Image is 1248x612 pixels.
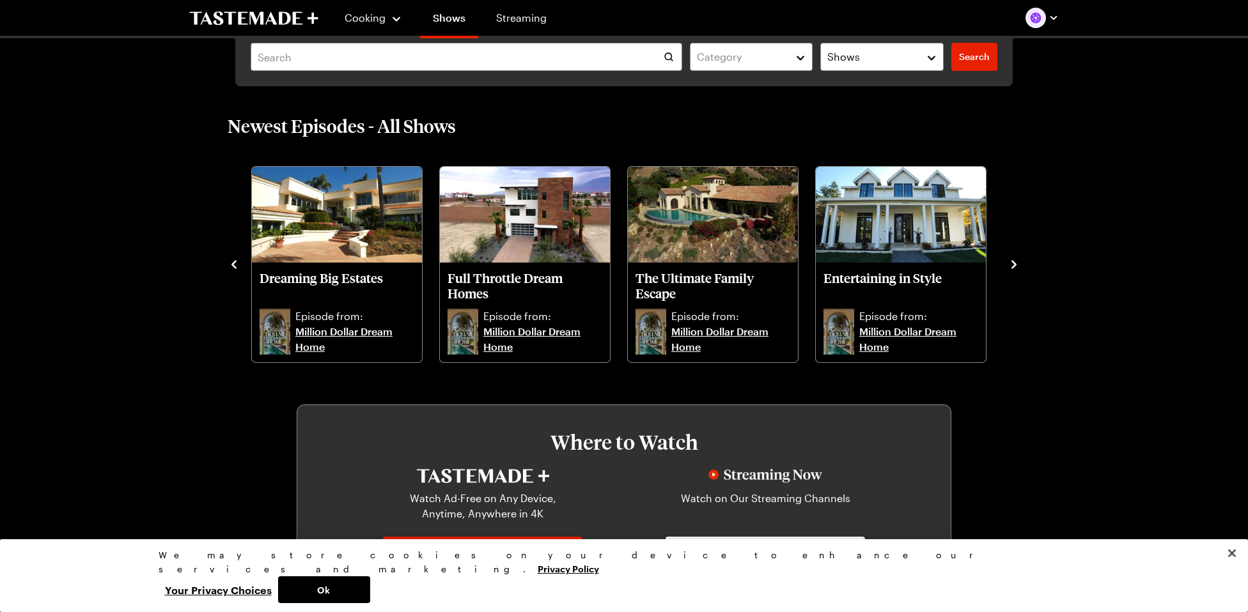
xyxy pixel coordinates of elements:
[628,167,798,362] div: The Ultimate Family Escape
[1026,8,1046,28] img: Profile picture
[417,469,549,483] img: Tastemade+
[251,43,682,71] input: Search
[816,167,986,263] img: Entertaining in Style
[278,576,370,603] button: Ok
[252,167,422,263] img: Dreaming Big Estates
[666,537,865,565] a: Go to Streaming
[673,491,857,521] p: Watch on Our Streaming Channels
[228,256,240,271] button: navigate to previous item
[1218,539,1246,567] button: Close
[859,324,978,355] a: Million Dollar Dream Home
[951,43,997,71] a: filters
[636,270,790,306] a: The Ultimate Family Escape
[295,309,414,324] p: Episode from:
[859,309,978,324] p: Episode from:
[820,43,944,71] button: Shows
[483,309,602,324] p: Episode from:
[260,270,414,306] a: Dreaming Big Estates
[815,163,1002,363] div: 6 / 10
[671,324,790,355] a: Million Dollar Dream Home
[708,469,822,483] img: Streaming
[251,163,439,363] div: 3 / 10
[816,167,986,362] div: Entertaining in Style
[1008,256,1020,271] button: navigate to next item
[189,11,318,26] a: To Tastemade Home Page
[383,537,582,565] a: Go to Tastemade+
[159,548,1079,603] div: Privacy
[295,324,414,355] a: Million Dollar Dream Home
[671,309,790,324] p: Episode from:
[344,3,402,33] button: Cooking
[483,324,602,355] a: Million Dollar Dream Home
[448,270,602,306] a: Full Throttle Dream Homes
[627,163,815,363] div: 5 / 10
[336,431,912,454] h3: Where to Watch
[827,49,860,65] span: Shows
[697,49,787,65] div: Category
[440,167,610,263] img: Full Throttle Dream Homes
[439,163,627,363] div: 4 / 10
[448,270,602,301] p: Full Throttle Dream Homes
[1026,8,1059,28] button: Profile picture
[440,167,610,362] div: Full Throttle Dream Homes
[228,114,456,137] h2: Newest Episodes - All Shows
[391,491,575,521] p: Watch Ad-Free on Any Device, Anytime, Anywhere in 4K
[636,270,790,301] p: The Ultimate Family Escape
[690,43,813,71] button: Category
[159,548,1079,576] div: We may store cookies on your device to enhance our services and marketing.
[260,270,414,301] p: Dreaming Big Estates
[959,50,990,63] span: Search
[420,3,478,38] a: Shows
[823,270,978,306] a: Entertaining in Style
[823,270,978,301] p: Entertaining in Style
[159,576,278,603] button: Your Privacy Choices
[252,167,422,362] div: Dreaming Big Estates
[345,11,386,24] span: Cooking
[628,167,798,263] img: The Ultimate Family Escape
[538,562,599,574] a: More information about your privacy, opens in a new tab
